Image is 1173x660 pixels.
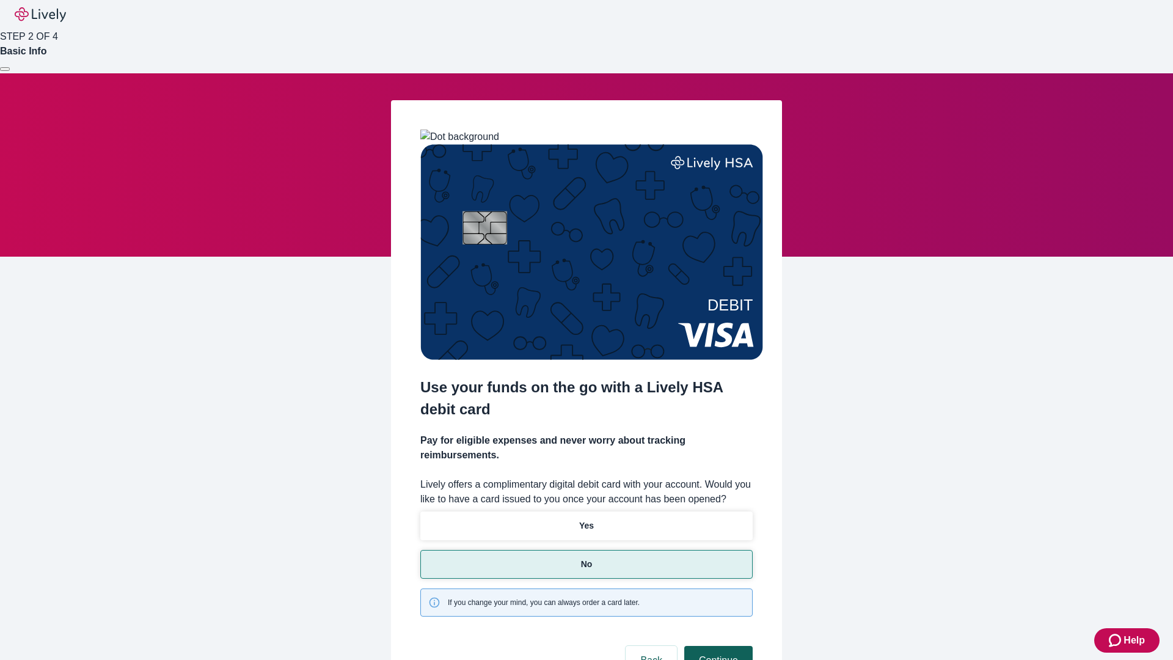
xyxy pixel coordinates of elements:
svg: Zendesk support icon [1109,633,1124,648]
button: No [420,550,753,579]
button: Yes [420,512,753,540]
p: Yes [579,519,594,532]
label: Lively offers a complimentary digital debit card with your account. Would you like to have a card... [420,477,753,507]
p: No [581,558,593,571]
img: Dot background [420,130,499,144]
h2: Use your funds on the go with a Lively HSA debit card [420,376,753,420]
img: Debit card [420,144,763,360]
span: If you change your mind, you can always order a card later. [448,597,640,608]
h4: Pay for eligible expenses and never worry about tracking reimbursements. [420,433,753,463]
span: Help [1124,633,1145,648]
img: Lively [15,7,66,22]
button: Zendesk support iconHelp [1094,628,1160,653]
